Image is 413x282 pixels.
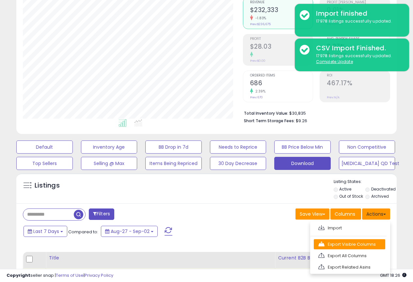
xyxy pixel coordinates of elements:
span: $9.26 [296,118,307,124]
div: Title [49,255,272,261]
label: Out of Stock [339,193,363,199]
b: Short Term Storage Fees: [244,118,295,124]
span: Aug-27 - Sep-02 [111,228,150,235]
label: Archived [371,193,389,199]
button: Top Sellers [16,157,73,170]
div: 17978 listings successfully updated. [311,53,404,65]
button: Save View [295,208,329,220]
button: BB Drop in 7d [145,141,202,154]
button: Needs to Reprice [210,141,266,154]
button: Items Being Repriced [145,157,202,170]
small: Prev: $236,675 [250,22,271,26]
span: Profit [250,37,313,41]
span: Revenue [250,1,313,4]
button: Filters [89,208,114,220]
span: Ordered Items [250,74,313,77]
p: Listing States: [334,179,397,185]
strong: Copyright [7,272,30,278]
button: [MEDICAL_DATA] QD Test [339,157,395,170]
small: -1.83% [253,16,266,21]
u: Complete Update [316,59,353,64]
button: Selling @ Max [81,157,137,170]
h5: Listings [35,181,60,190]
span: Profit [PERSON_NAME] [327,1,390,4]
span: Avg. Buybox Share [327,37,390,41]
button: Aug-27 - Sep-02 [101,226,158,237]
a: Import [314,223,385,233]
span: ROI [327,74,390,77]
button: Last 7 Days [24,226,67,237]
small: Prev: $0.00 [250,59,265,63]
button: Inventory Age [81,141,137,154]
span: 2025-09-10 18:26 GMT [380,272,406,278]
span: Last 7 Days [33,228,59,235]
small: 2.39% [253,89,266,94]
div: CSV Import Finished. [311,43,404,53]
div: seller snap | | [7,273,113,279]
label: Active [339,186,351,192]
b: Total Inventory Value: [244,110,288,116]
a: Export Related Asins [314,262,385,272]
button: Download [274,157,331,170]
a: Export Visible Columns [314,239,385,249]
span: Columns [335,211,355,217]
span: Compared to: [68,229,98,235]
button: Default [16,141,73,154]
a: Export All Columns [314,251,385,261]
a: Terms of Use [56,272,84,278]
h2: 467.17% [327,79,390,88]
a: Privacy Policy [85,272,113,278]
button: Actions [362,208,390,220]
div: Current B2B Buybox Price [278,255,387,261]
button: BB Price Below Min [274,141,331,154]
h2: $232,333 [250,6,313,15]
div: Import finished [311,9,404,18]
h2: $28.03 [250,43,313,52]
small: Prev: N/A [327,95,340,99]
li: $30,835 [244,109,385,117]
label: Deactivated [371,186,396,192]
div: 17978 listings successfully updated. [311,18,404,25]
button: 30 Day Decrease [210,157,266,170]
h2: 686 [250,79,313,88]
button: Non Competitive [339,141,395,154]
button: Columns [330,208,361,220]
small: Prev: 670 [250,95,263,99]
